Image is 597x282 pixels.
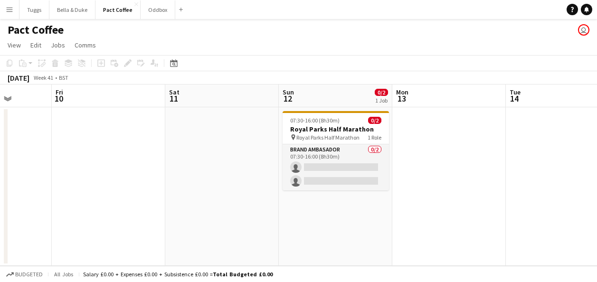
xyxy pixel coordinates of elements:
[8,23,64,37] h1: Pact Coffee
[51,41,65,49] span: Jobs
[83,271,273,278] div: Salary £0.00 + Expenses £0.00 + Subsistence £0.00 =
[15,271,43,278] span: Budgeted
[71,39,100,51] a: Comms
[5,269,44,280] button: Budgeted
[59,74,68,81] div: BST
[8,73,29,83] div: [DATE]
[578,24,589,36] app-user-avatar: Chubby Bear
[31,74,55,81] span: Week 41
[95,0,141,19] button: Pact Coffee
[75,41,96,49] span: Comms
[4,39,25,51] a: View
[8,41,21,49] span: View
[49,0,95,19] button: Bella & Duke
[141,0,175,19] button: Oddbox
[30,41,41,49] span: Edit
[27,39,45,51] a: Edit
[213,271,273,278] span: Total Budgeted £0.00
[52,271,75,278] span: All jobs
[47,39,69,51] a: Jobs
[19,0,49,19] button: Tuggs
